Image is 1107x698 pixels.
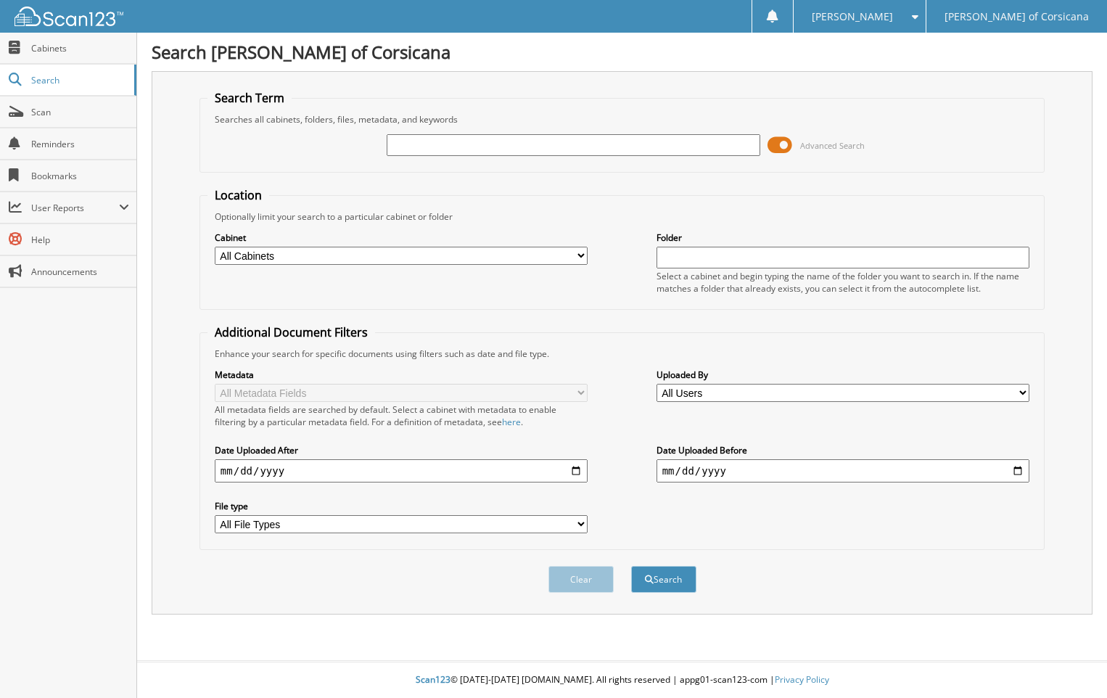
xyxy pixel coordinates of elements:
[631,566,696,593] button: Search
[137,662,1107,698] div: © [DATE]-[DATE] [DOMAIN_NAME]. All rights reserved | appg01-scan123-com |
[215,500,588,512] label: File type
[1034,628,1107,698] iframe: Chat Widget
[207,210,1037,223] div: Optionally limit your search to a particular cabinet or folder
[215,459,588,483] input: start
[657,459,1029,483] input: end
[416,673,450,686] span: Scan123
[207,90,292,106] legend: Search Term
[31,42,129,54] span: Cabinets
[207,348,1037,360] div: Enhance your search for specific documents using filters such as date and file type.
[548,566,614,593] button: Clear
[207,113,1037,126] div: Searches all cabinets, folders, files, metadata, and keywords
[31,266,129,278] span: Announcements
[207,324,375,340] legend: Additional Document Filters
[215,403,588,428] div: All metadata fields are searched by default. Select a cabinet with metadata to enable filtering b...
[31,170,129,182] span: Bookmarks
[31,202,119,214] span: User Reports
[657,270,1029,295] div: Select a cabinet and begin typing the name of the folder you want to search in. If the name match...
[215,231,588,244] label: Cabinet
[812,12,893,21] span: [PERSON_NAME]
[15,7,123,26] img: scan123-logo-white.svg
[31,138,129,150] span: Reminders
[657,231,1029,244] label: Folder
[31,106,129,118] span: Scan
[207,187,269,203] legend: Location
[657,369,1029,381] label: Uploaded By
[215,444,588,456] label: Date Uploaded After
[502,416,521,428] a: here
[945,12,1089,21] span: [PERSON_NAME] of Corsicana
[31,234,129,246] span: Help
[152,40,1092,64] h1: Search [PERSON_NAME] of Corsicana
[31,74,127,86] span: Search
[800,140,865,151] span: Advanced Search
[775,673,829,686] a: Privacy Policy
[657,444,1029,456] label: Date Uploaded Before
[215,369,588,381] label: Metadata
